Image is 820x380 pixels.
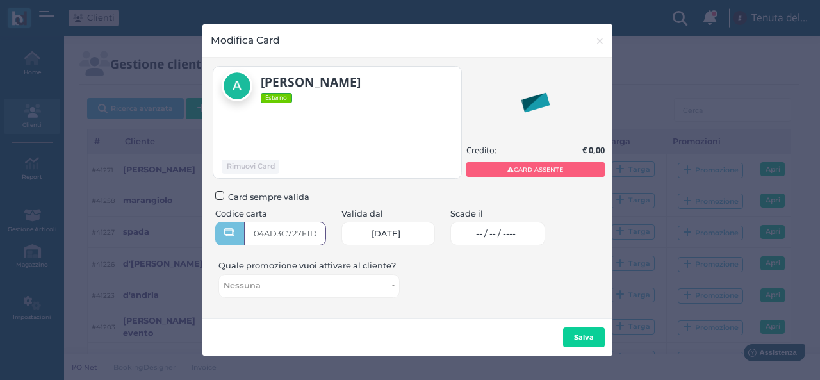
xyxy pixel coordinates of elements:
span: Assistenza [38,10,85,20]
h4: Modifica Card [211,33,279,47]
label: Valida dal [341,208,383,220]
label: Quale promozione vuoi attivare al cliente? [218,260,396,272]
button: Nessuna [218,274,400,298]
b: € 0,00 [582,144,605,156]
b: Salva [574,333,594,342]
span: × [595,33,605,49]
a: [PERSON_NAME] Esterno [222,70,400,103]
h5: Credito: [466,145,496,154]
button: Rimuovi Card [222,160,279,174]
button: Salva [563,327,605,348]
img: alexandra [222,70,252,101]
input: Codice card [244,222,326,245]
span: Esterno [261,93,292,103]
label: Scade il [450,208,483,220]
span: Nessuna [224,281,391,291]
span: [DATE] [372,229,400,239]
b: [PERSON_NAME] [261,73,361,90]
span: -- / -- / ---- [476,229,516,239]
span: Card sempre valida [228,191,309,203]
span: CARD ASSENTE [466,162,605,176]
label: Codice carta [215,208,267,220]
